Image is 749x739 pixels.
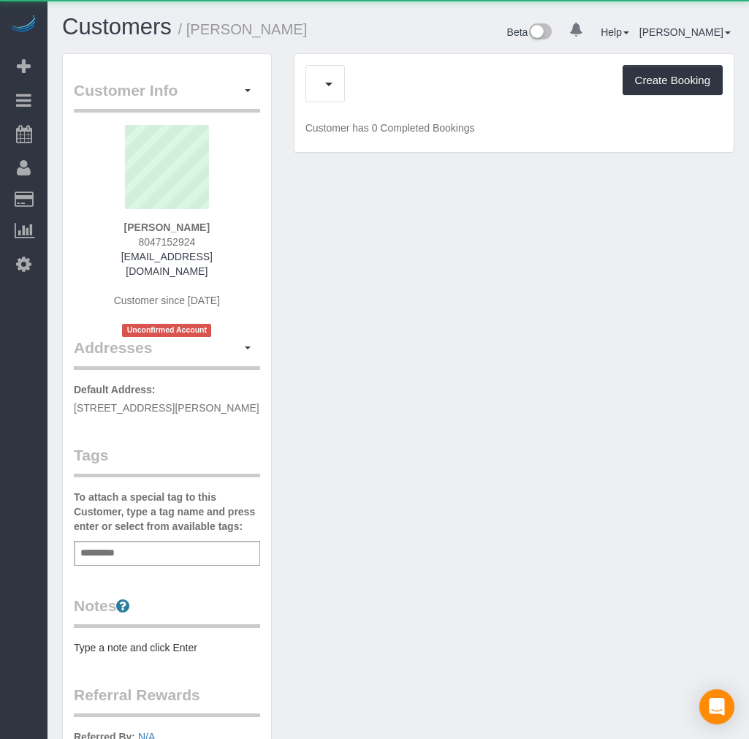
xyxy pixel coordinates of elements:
a: Customers [62,14,172,39]
a: Beta [507,26,552,38]
label: To attach a special tag to this Customer, type a tag name and press enter or select from availabl... [74,490,260,534]
p: Customer has 0 Completed Bookings [305,121,723,135]
legend: Referral Rewards [74,684,260,717]
a: [PERSON_NAME] [639,26,731,38]
pre: Type a note and click Enter [74,640,260,655]
small: / [PERSON_NAME] [178,21,308,37]
a: [EMAIL_ADDRESS][DOMAIN_NAME] [121,251,213,277]
legend: Customer Info [74,80,260,113]
img: New interface [528,23,552,42]
strong: [PERSON_NAME] [124,221,210,233]
span: [STREET_ADDRESS][PERSON_NAME] [74,402,259,414]
span: Customer since [DATE] [114,295,220,306]
a: Help [601,26,629,38]
span: Unconfirmed Account [122,324,211,336]
span: 8047152924 [138,236,195,248]
legend: Tags [74,444,260,477]
legend: Notes [74,595,260,628]
label: Default Address: [74,382,156,397]
button: Create Booking [623,65,723,96]
img: Automaid Logo [9,15,38,35]
div: Open Intercom Messenger [699,689,734,724]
